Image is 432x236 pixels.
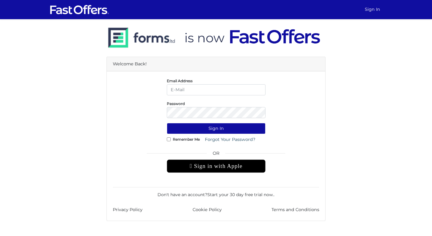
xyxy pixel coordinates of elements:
div: Don't have an account? . [113,187,319,198]
div: Welcome Back! [107,57,325,71]
a: Terms and Conditions [271,206,319,213]
div: Sign in with Apple [167,160,265,173]
a: Start your 30 day free trial now. [207,192,274,197]
button: Sign In [167,123,265,134]
label: Email Address [167,80,193,82]
span: OR [167,150,265,160]
a: Privacy Policy [113,206,142,213]
a: Sign In [362,4,382,15]
label: Password [167,103,185,104]
label: Remember Me [173,139,200,140]
input: E-Mail [167,84,265,95]
a: Forgot Your Password? [201,134,259,145]
a: Cookie Policy [193,206,222,213]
